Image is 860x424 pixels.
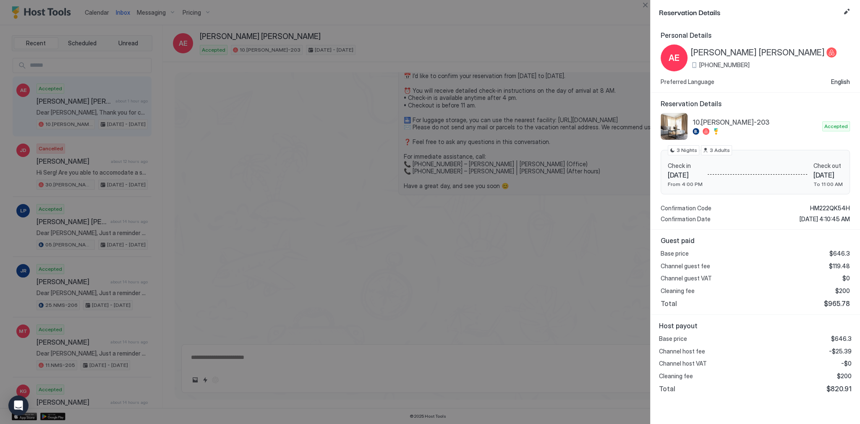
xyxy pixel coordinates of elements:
[810,204,850,212] span: HM222QK54H
[829,348,852,355] span: -$25.39
[824,123,848,130] span: Accepted
[813,162,843,170] span: Check out
[800,215,850,223] span: [DATE] 4:10:45 AM
[831,335,852,343] span: $646.3
[668,171,703,179] span: [DATE]
[659,385,675,393] span: Total
[661,99,850,108] span: Reservation Details
[668,181,703,187] span: From 4:00 PM
[659,322,852,330] span: Host payout
[661,215,711,223] span: Confirmation Date
[841,360,852,367] span: -$0
[661,287,695,295] span: Cleaning fee
[661,236,850,245] span: Guest paid
[659,7,840,17] span: Reservation Details
[669,52,680,64] span: AE
[842,275,850,282] span: $0
[661,113,687,140] div: listing image
[659,335,687,343] span: Base price
[699,61,750,69] span: [PHONE_NUMBER]
[661,250,689,257] span: Base price
[661,299,677,308] span: Total
[693,118,819,126] span: 10.[PERSON_NAME]-203
[813,181,843,187] span: To 11:00 AM
[837,372,852,380] span: $200
[677,147,697,154] span: 3 Nights
[710,147,730,154] span: 3 Adults
[831,78,850,86] span: English
[826,385,852,393] span: $820.91
[661,78,714,86] span: Preferred Language
[661,262,710,270] span: Channel guest fee
[835,287,850,295] span: $200
[661,275,712,282] span: Channel guest VAT
[668,162,703,170] span: Check in
[659,348,705,355] span: Channel host fee
[829,250,850,257] span: $646.3
[659,372,693,380] span: Cleaning fee
[829,262,850,270] span: $119.48
[661,31,850,39] span: Personal Details
[659,360,707,367] span: Channel host VAT
[824,299,850,308] span: $965.78
[661,204,711,212] span: Confirmation Code
[842,7,852,17] button: Edit reservation
[691,47,825,58] span: [PERSON_NAME] [PERSON_NAME]
[813,171,843,179] span: [DATE]
[8,395,29,416] div: Open Intercom Messenger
